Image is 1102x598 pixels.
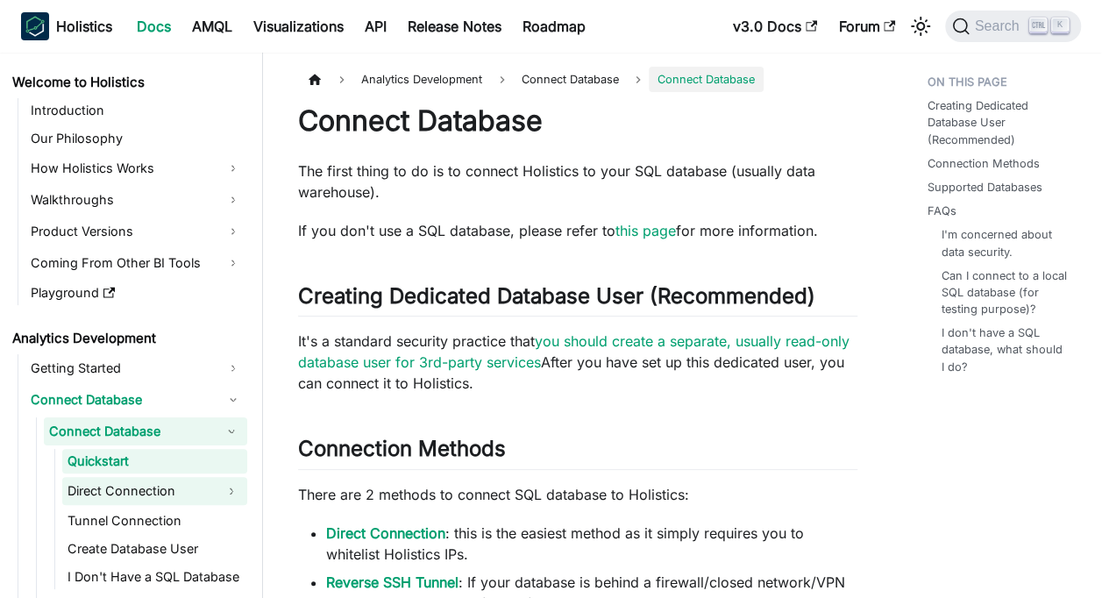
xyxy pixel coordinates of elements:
a: Direct Connection [62,477,216,505]
h2: Creating Dedicated Database User (Recommended) [298,283,857,317]
a: Analytics Development [7,326,247,351]
span: Connect Database [513,67,628,92]
a: Home page [298,67,331,92]
a: Roadmap [512,12,596,40]
a: I'm concerned about data security. [942,226,1067,260]
a: Getting Started [25,354,247,382]
button: Collapse sidebar category 'Connect Database' [216,417,247,445]
a: Create Database User [62,537,247,561]
span: Connect Database [649,67,764,92]
a: I don't have a SQL database, what should I do? [942,324,1067,375]
a: Welcome to Holistics [7,70,247,95]
a: Forum [828,12,906,40]
a: How Holistics Works [25,154,247,182]
a: FAQs [928,203,956,219]
a: Creating Dedicated Database User (Recommended) [928,97,1074,148]
a: Walkthroughs [25,186,247,214]
a: Connect Database [44,417,216,445]
a: v3.0 Docs [722,12,828,40]
a: Connect Database [25,386,247,414]
nav: Breadcrumbs [298,67,857,92]
li: : this is the easiest method as it simply requires you to whitelist Holistics IPs. [326,523,857,565]
a: Can I connect to a local SQL database (for testing purpose)? [942,267,1067,318]
a: Release Notes [397,12,512,40]
a: Product Versions [25,217,247,246]
b: Holistics [56,16,112,37]
a: Supported Databases [928,179,1042,196]
span: Search [970,18,1030,34]
a: I Don't Have a SQL Database [62,565,247,589]
h2: Connection Methods [298,436,857,469]
p: It's a standard security practice that After you have set up this dedicated user, you can connect... [298,331,857,394]
a: Quickstart [62,449,247,473]
p: If you don't use a SQL database, please refer to for more information. [298,220,857,241]
span: Analytics Development [352,67,491,92]
h1: Connect Database [298,103,857,139]
a: Direct Connection [326,524,445,542]
button: Search (Ctrl+K) [945,11,1081,42]
p: There are 2 methods to connect SQL database to Holistics: [298,484,857,505]
button: Switch between dark and light mode (currently light mode) [906,12,935,40]
a: HolisticsHolistics [21,12,112,40]
button: Expand sidebar category 'Direct Connection' [216,477,247,505]
a: Tunnel Connection [62,509,247,533]
a: Coming From Other BI Tools [25,249,247,277]
a: Docs [126,12,181,40]
a: this page [615,222,676,239]
kbd: K [1051,18,1069,33]
a: Introduction [25,98,247,123]
a: you should create a separate, usually read-only database user for 3rd-party services [298,332,850,371]
a: Playground [25,281,247,305]
a: Reverse SSH Tunnel [326,573,459,591]
img: Holistics [21,12,49,40]
p: The first thing to do is to connect Holistics to your SQL database (usually data warehouse). [298,160,857,203]
a: Our Philosophy [25,126,247,151]
a: Visualizations [243,12,354,40]
a: AMQL [181,12,243,40]
a: Connection Methods [928,155,1040,172]
a: API [354,12,397,40]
